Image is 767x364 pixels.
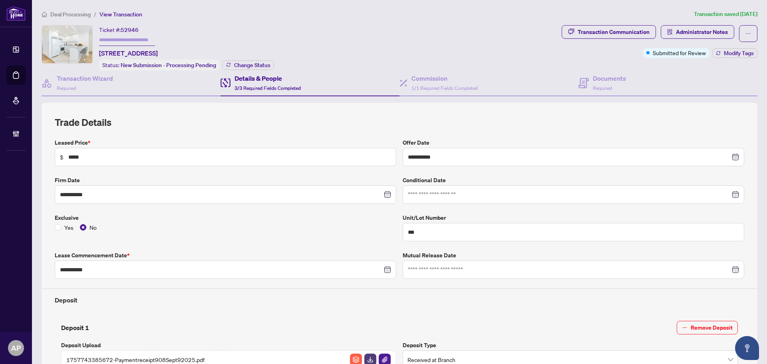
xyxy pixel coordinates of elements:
li: / [94,10,96,19]
div: Status: [99,60,219,70]
article: Transaction saved [DATE] [694,10,757,19]
span: Modify Tags [724,50,754,56]
h4: Deposit 1 [61,323,89,332]
h4: Transaction Wizard [57,74,113,83]
h4: Commission [411,74,478,83]
span: 3/3 Required Fields Completed [234,85,301,91]
span: $ [60,153,64,161]
img: logo [6,6,26,21]
label: Deposit Upload [61,341,396,350]
label: Lease Commencement Date [55,251,396,260]
span: minus [682,325,688,330]
h4: Deposit [55,295,744,305]
div: Transaction Communication [578,26,650,38]
label: Unit/Lot Number [403,213,744,222]
span: No [86,223,100,232]
span: 52946 [121,26,139,34]
button: Open asap [735,336,759,360]
button: Remove Deposit [677,321,738,334]
span: Required [57,85,76,91]
span: solution [667,29,673,35]
h4: Documents [593,74,626,83]
span: [STREET_ADDRESS] [99,48,158,58]
span: AP [11,342,21,354]
label: Offer Date [403,138,744,147]
span: 1/1 Required Fields Completed [411,85,478,91]
span: 1757743385672-Paymentreceipt908Sept92025.pdf [66,355,205,364]
span: Administrator Notes [676,26,728,38]
div: Ticket #: [99,25,139,34]
label: Mutual Release Date [403,251,744,260]
label: Conditional Date [403,176,744,185]
span: Change Status [234,62,270,68]
button: Administrator Notes [661,25,734,39]
img: IMG-C12324542_1.jpg [42,26,92,63]
span: Required [593,85,612,91]
span: Deal Processing [50,11,91,18]
span: Remove Deposit [691,321,733,334]
button: Change Status [223,60,274,70]
span: New Submission - Processing Pending [121,62,216,69]
span: View Transaction [99,11,142,18]
label: Firm Date [55,176,396,185]
label: Leased Price [55,138,396,147]
button: Modify Tags [712,48,757,58]
button: Transaction Communication [562,25,656,39]
span: ellipsis [745,31,751,36]
span: Submitted for Review [653,48,706,57]
span: Yes [61,223,77,232]
h4: Details & People [234,74,301,83]
span: home [42,12,47,17]
label: Deposit Type [403,341,738,350]
label: Exclusive [55,213,396,222]
h2: Trade Details [55,116,744,129]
